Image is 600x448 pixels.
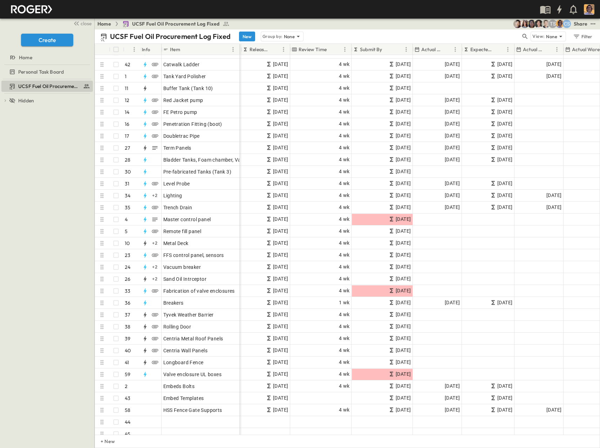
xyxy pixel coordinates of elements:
span: [DATE] [273,179,288,188]
span: [DATE] [273,120,288,128]
p: + New [101,438,105,445]
div: Info [142,40,150,59]
span: [DATE] [445,96,460,104]
span: 4 wk [339,144,350,152]
span: [DATE] [273,275,288,283]
span: Level Probe [163,180,190,187]
p: Submit By [360,46,382,53]
span: 4 wk [339,346,350,354]
span: [DATE] [396,406,411,414]
span: [DATE] [396,251,411,259]
span: [DATE] [445,144,460,152]
span: Fabrication of valve enclosures [163,287,235,294]
span: 4 wk [339,96,350,104]
p: 30 [125,168,131,175]
span: Term Panels [163,144,191,151]
p: Review Time [299,46,327,53]
span: Valve enclosure UL boxes [163,371,222,378]
span: [DATE] [273,287,288,295]
button: Menu [402,45,410,54]
span: 4 wk [339,132,350,140]
span: [DATE] [273,144,288,152]
p: 58 [125,407,130,414]
div: Filter [573,33,593,40]
span: [DATE] [546,191,561,199]
p: 38 [125,323,130,330]
div: Tom Scally Jr (tscallyjr@herrero.com) [548,20,557,28]
span: [DATE] [273,370,288,378]
img: Alex Cardenas (acardenas@herrero.com) [513,20,522,28]
img: Carlos Garcia (cgarcia@herrero.com) [555,20,564,28]
span: 4 wk [339,239,350,247]
button: Menu [130,45,138,54]
button: Menu [504,45,512,54]
span: [DATE] [396,239,411,247]
span: [DATE] [497,382,512,390]
span: [DATE] [497,394,512,402]
span: 4 wk [339,60,350,68]
span: [DATE] [273,334,288,342]
span: [DATE] [396,168,411,176]
span: Penetration Fitting (boot) [163,121,222,128]
span: 4 wk [339,334,350,342]
span: [DATE] [273,203,288,211]
span: [DATE] [497,72,512,80]
p: 4 [125,216,128,223]
span: [DATE] [273,215,288,223]
span: [DATE] [497,191,512,199]
span: 4 wk [339,275,350,283]
span: [DATE] [546,72,561,80]
span: [DATE] [396,275,411,283]
span: [DATE] [273,168,288,176]
span: 4 wk [339,72,350,80]
span: [DATE] [396,108,411,116]
span: 4 wk [339,168,350,176]
p: None [284,33,295,40]
p: 16 [125,121,129,128]
span: [DATE] [445,108,460,116]
span: close [81,20,91,27]
span: [DATE] [546,406,561,414]
span: 4 wk [339,358,350,366]
span: [DATE] [396,227,411,235]
span: [DATE] [273,191,288,199]
button: Sort [328,46,336,53]
span: [DATE] [445,72,460,80]
span: [DATE] [273,311,288,319]
div: Personal Task Boardtest [1,66,93,77]
button: Sort [496,46,504,53]
button: Menu [451,45,459,54]
button: test [589,20,597,28]
span: [DATE] [445,382,460,390]
span: [DATE] [445,179,460,188]
span: Embeds Bolts [163,383,195,390]
span: [DATE] [497,96,512,104]
span: [DATE] [396,132,411,140]
button: Sort [182,46,189,53]
button: Menu [341,45,349,54]
span: [DATE] [273,251,288,259]
p: 26 [125,276,130,283]
span: FE Petro pump [163,109,197,116]
button: Sort [545,46,553,53]
p: None [546,33,557,40]
div: # [123,44,141,55]
span: Catwalk Ladder [163,61,200,68]
button: Sort [272,46,279,53]
span: [DATE] [396,203,411,211]
span: [DATE] [273,96,288,104]
span: [DATE] [445,191,460,199]
span: [DATE] [396,263,411,271]
nav: breadcrumbs [97,20,234,27]
p: 14 [125,109,129,116]
span: 4 wk [339,382,350,390]
span: [DATE] [497,120,512,128]
p: Expected Arrival [470,46,495,53]
span: Rolling Door [163,323,191,330]
button: Sort [126,46,134,53]
p: Actual Released [421,46,442,53]
p: 39 [125,335,130,342]
button: Menu [229,45,237,54]
span: 4 wk [339,203,350,211]
div: + 2 [151,191,159,200]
